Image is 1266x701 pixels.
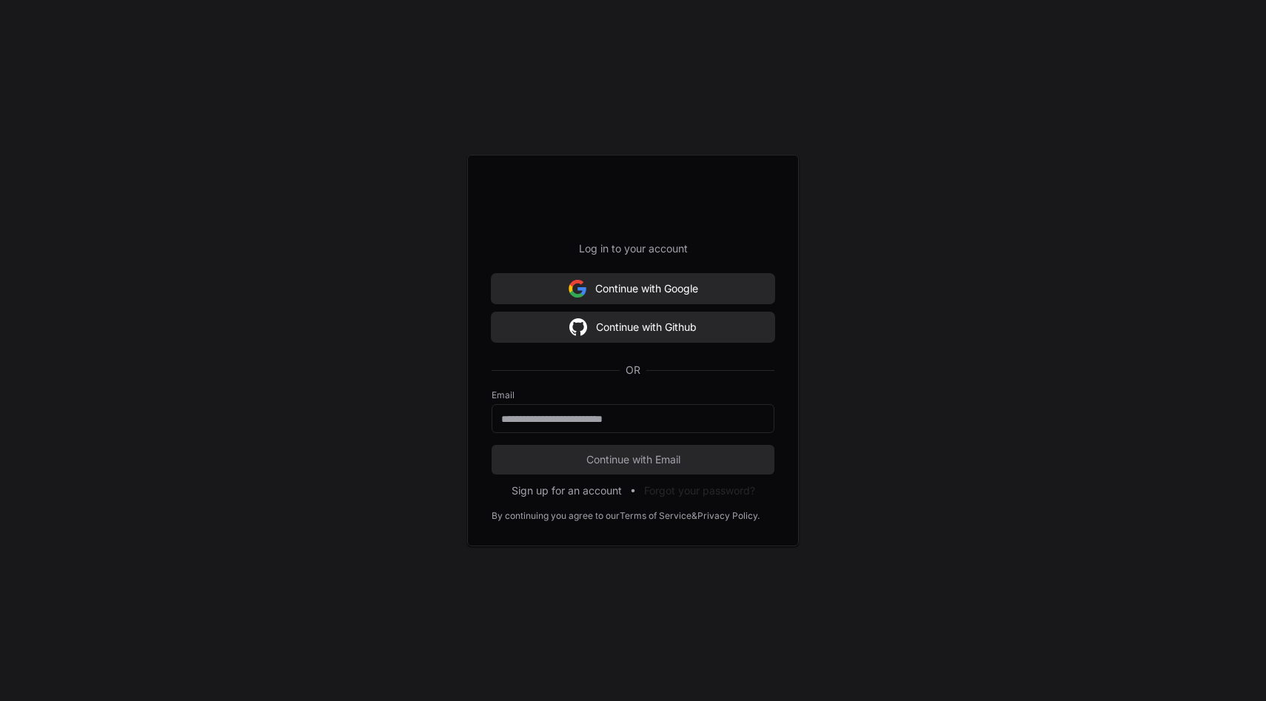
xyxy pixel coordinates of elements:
img: Sign in with google [569,312,587,342]
img: Sign in with google [569,274,586,303]
button: Continue with Google [492,274,774,303]
button: Sign up for an account [512,483,622,498]
p: Log in to your account [492,241,774,256]
span: Continue with Email [492,452,774,467]
button: Continue with Email [492,445,774,474]
span: OR [620,363,646,378]
div: & [691,510,697,522]
button: Forgot your password? [644,483,755,498]
div: By continuing you agree to our [492,510,620,522]
button: Continue with Github [492,312,774,342]
label: Email [492,389,774,401]
a: Privacy Policy. [697,510,760,522]
a: Terms of Service [620,510,691,522]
